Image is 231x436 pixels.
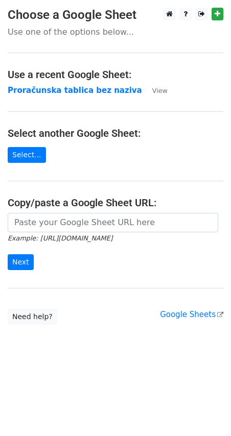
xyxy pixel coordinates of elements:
small: Example: [URL][DOMAIN_NAME] [8,234,112,242]
input: Next [8,254,34,270]
h4: Select another Google Sheet: [8,127,223,139]
input: Paste your Google Sheet URL here [8,213,218,232]
p: Use one of the options below... [8,27,223,37]
h3: Choose a Google Sheet [8,8,223,22]
iframe: Chat Widget [180,387,231,436]
small: View [152,87,168,94]
a: View [142,86,168,95]
a: Proračunska tablica bez naziva [8,86,142,95]
a: Select... [8,147,46,163]
a: Google Sheets [160,310,223,319]
a: Need help? [8,309,57,325]
h4: Copy/paste a Google Sheet URL: [8,197,223,209]
h4: Use a recent Google Sheet: [8,68,223,81]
